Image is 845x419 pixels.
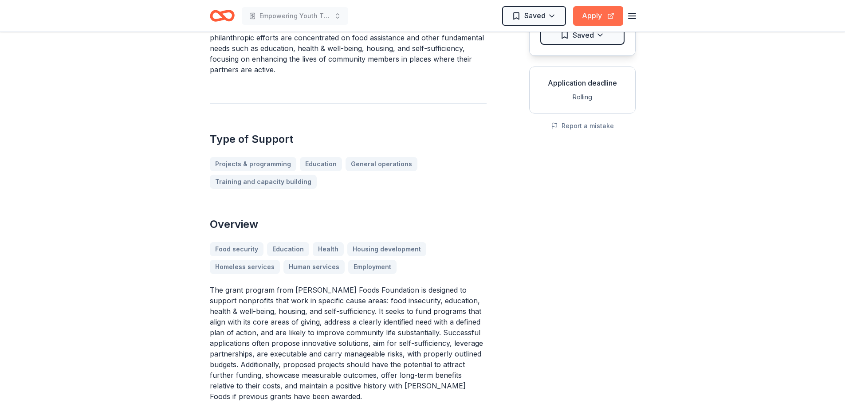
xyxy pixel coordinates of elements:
[259,11,330,21] span: Empowering Youth Through Boxing Excellence and Intervention
[346,157,417,171] a: General operations
[573,29,594,41] span: Saved
[210,132,487,146] h2: Type of Support
[210,5,235,26] a: Home
[540,25,625,45] button: Saved
[210,285,487,402] p: The grant program from [PERSON_NAME] Foods Foundation is designed to support nonprofits that work...
[210,175,317,189] a: Training and capacity building
[537,78,628,88] div: Application deadline
[524,10,546,21] span: Saved
[502,6,566,26] button: Saved
[537,92,628,102] div: Rolling
[210,157,296,171] a: Projects & programming
[300,157,342,171] a: Education
[210,217,487,231] h2: Overview
[573,6,623,26] button: Apply
[242,7,348,25] button: Empowering Youth Through Boxing Excellence and Intervention
[551,121,614,131] button: Report a mistake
